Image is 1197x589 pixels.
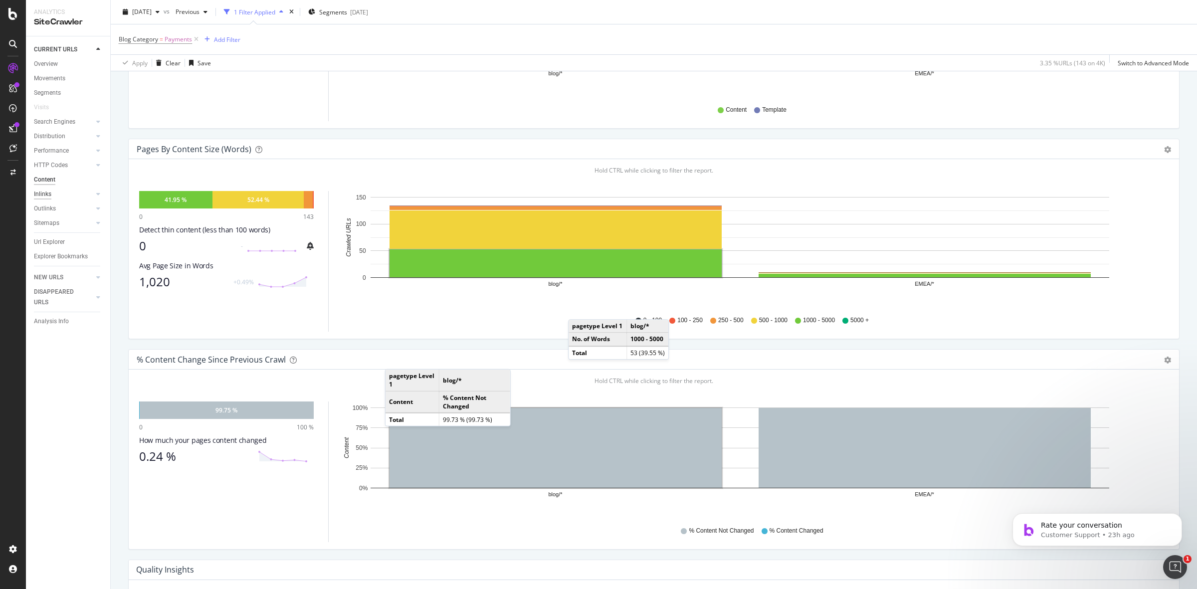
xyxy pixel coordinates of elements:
div: 1,020 [139,275,227,289]
div: A chart. [341,401,1162,517]
td: blog/* [626,320,668,333]
div: 52.44 % [247,196,269,204]
td: pagetype Level 1 [386,370,439,391]
div: Content [34,175,55,185]
span: Segments [319,7,347,16]
a: Segments [34,88,103,98]
div: 100 % [297,423,314,431]
button: Add Filter [200,33,240,45]
a: Content [34,175,103,185]
div: [DATE] [350,7,368,16]
td: Content [386,391,439,413]
a: Search Engines [34,117,93,127]
div: HTTP Codes [34,160,68,171]
span: 250 - 500 [718,316,744,325]
div: Apply [132,58,148,67]
iframe: Intercom notifications message [997,492,1197,562]
text: Content [343,437,350,459]
button: Apply [119,55,148,71]
span: 0 - 100 [643,316,662,325]
text: 50% [356,444,368,451]
text: 0 [363,274,366,281]
a: Url Explorer [34,237,103,247]
text: 50 [359,247,366,254]
div: 0 [139,423,143,431]
text: 100% [353,404,368,411]
div: times [287,7,296,17]
span: 500 - 1000 [759,316,788,325]
text: 75% [356,424,368,431]
a: Outlinks [34,203,93,214]
span: 1000 - 5000 [803,316,835,325]
span: = [160,35,163,43]
div: +0.49% [233,278,254,286]
text: 150 [356,194,366,201]
button: [DATE] [119,4,164,20]
span: 100 - 250 [677,316,703,325]
div: SiteCrawler [34,16,102,28]
div: Performance [34,146,69,156]
div: gear [1164,146,1171,153]
td: 99.73 % (99.73 %) [439,413,510,426]
div: Segments [34,88,61,98]
a: Explorer Bookmarks [34,251,103,262]
div: Inlinks [34,189,51,199]
text: EMEA/* [915,492,934,498]
button: Previous [172,4,211,20]
div: Clear [166,58,181,67]
div: CURRENT URLS [34,44,77,55]
div: Add Filter [214,35,240,43]
text: EMEA/* [915,71,934,77]
text: 100 [356,221,366,228]
div: Avg Page Size in Words [139,261,314,271]
div: Analytics [34,8,102,16]
div: Detect thin content (less than 100 words) [139,225,314,235]
span: 2025 Sep. 22nd [132,7,152,16]
td: blog/* [439,370,510,391]
div: 99.75 % [215,406,237,414]
div: % Content Change since Previous Crawl [137,355,286,365]
span: Template [762,106,787,114]
a: DISAPPEARED URLS [34,287,93,308]
div: NEW URLS [34,272,63,283]
div: 1 Filter Applied [234,7,275,16]
span: % Content Changed [770,527,823,535]
button: Switch to Advanced Mode [1114,55,1189,71]
div: Analysis Info [34,316,69,327]
div: 0 [139,239,235,253]
span: Payments [165,32,192,46]
td: 1000 - 5000 [626,333,668,346]
text: blog/* [548,492,563,498]
a: Performance [34,146,93,156]
div: How much your pages content changed [139,435,314,445]
span: 5000 + [850,316,869,325]
a: HTTP Codes [34,160,93,171]
td: % Content Not Changed [439,391,510,413]
text: 0% [359,485,368,492]
div: Pages by Content Size (Words) [137,144,251,154]
button: Segments[DATE] [304,4,372,20]
span: 1 [1184,555,1192,563]
div: Save [198,58,211,67]
a: Inlinks [34,189,93,199]
svg: A chart. [341,191,1162,307]
div: Search Engines [34,117,75,127]
td: No. of Words [569,333,626,346]
td: Total [569,346,626,359]
a: Visits [34,102,59,113]
div: Distribution [34,131,65,142]
span: Content [726,106,747,114]
span: Previous [172,7,199,16]
div: 3.35 % URLs ( 143 on 4K ) [1040,58,1105,67]
span: % Content Not Changed [689,527,754,535]
div: Url Explorer [34,237,65,247]
text: blog/* [548,281,563,287]
a: Distribution [34,131,93,142]
td: Total [386,413,439,426]
div: Visits [34,102,49,113]
span: Blog Category [119,35,158,43]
